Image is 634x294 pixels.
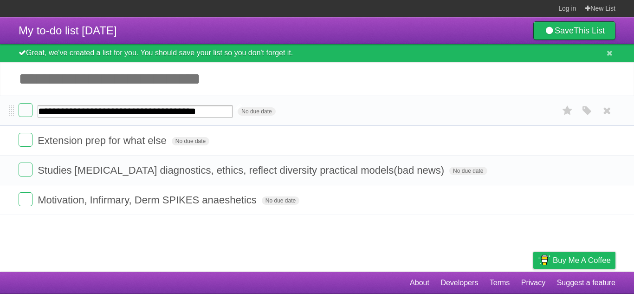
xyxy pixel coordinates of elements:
label: Done [19,103,32,117]
span: Motivation, Infirmary, Derm SPIKES anaeshetics [38,194,259,206]
label: Star task [559,103,576,118]
span: Buy me a coffee [553,252,611,268]
span: Studies [MEDICAL_DATA] diagnostics, ethics, reflect diversity practical models(bad news) [38,164,446,176]
a: Privacy [521,274,545,292]
a: SaveThis List [533,21,615,40]
span: No due date [449,167,487,175]
label: Done [19,163,32,176]
a: Buy me a coffee [533,252,615,269]
a: Developers [440,274,478,292]
label: Done [19,133,32,147]
a: About [410,274,429,292]
b: This List [574,26,605,35]
span: No due date [262,196,299,205]
a: Suggest a feature [557,274,615,292]
span: No due date [172,137,209,145]
a: Terms [490,274,510,292]
span: Extension prep for what else [38,135,169,146]
span: My to-do list [DATE] [19,24,117,37]
img: Buy me a coffee [538,252,550,268]
label: Done [19,192,32,206]
span: No due date [238,107,275,116]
